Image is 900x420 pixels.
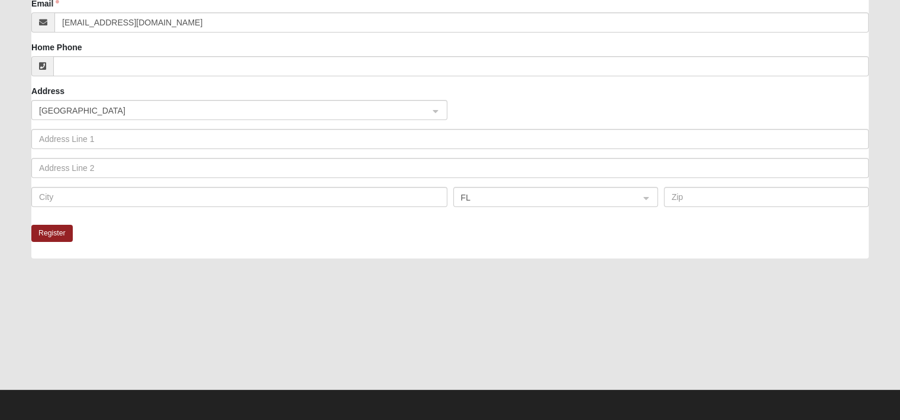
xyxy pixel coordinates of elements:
[31,129,869,149] input: Address Line 1
[31,85,64,97] label: Address
[31,158,869,178] input: Address Line 2
[664,187,869,207] input: Zip
[31,187,447,207] input: City
[31,225,73,242] button: Register
[39,104,418,117] span: United States
[461,191,629,204] span: FL
[31,41,82,53] label: Home Phone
